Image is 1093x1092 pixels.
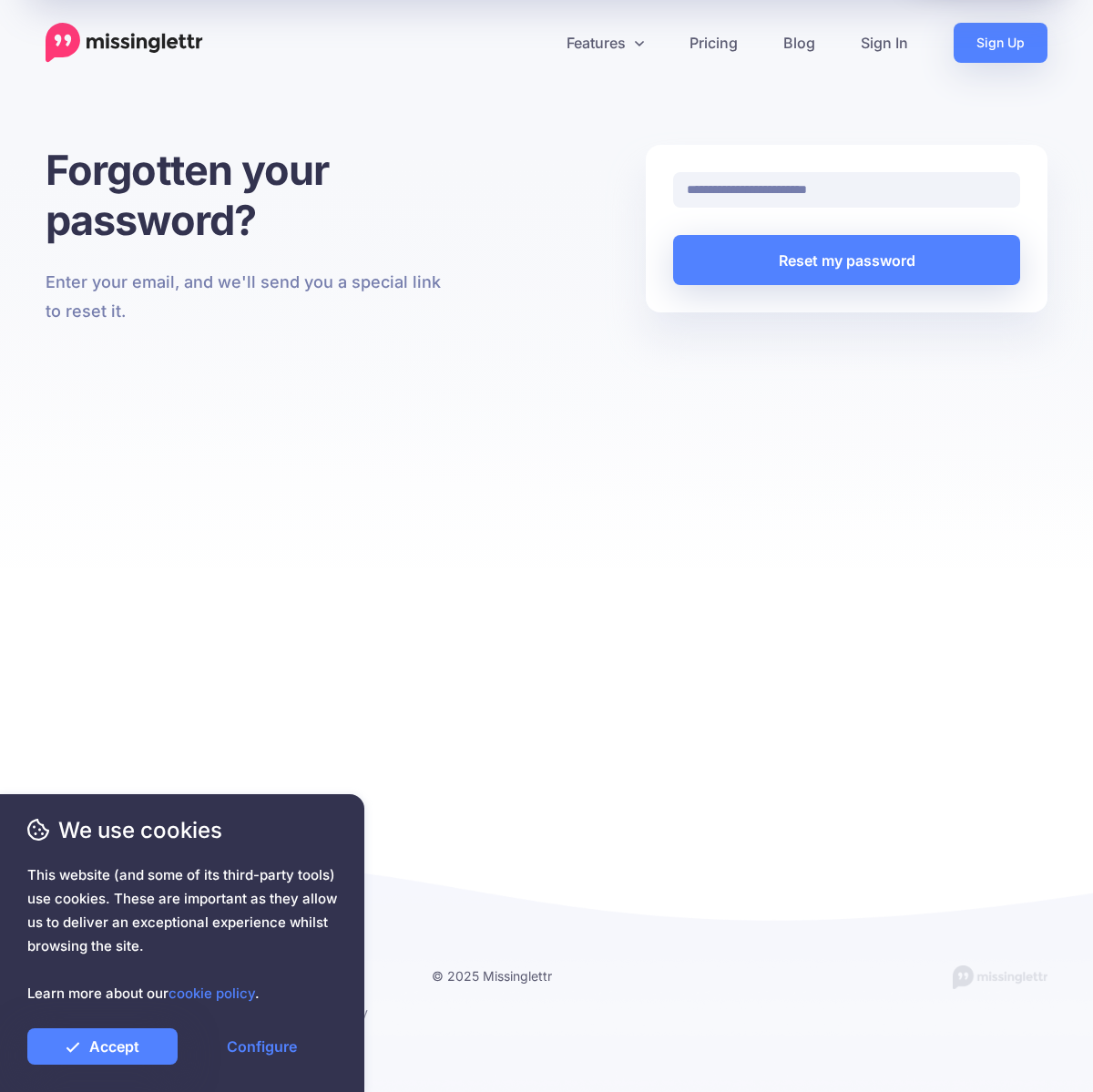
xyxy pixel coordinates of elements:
[187,1028,337,1065] a: Configure
[673,235,1020,285] button: Reset my password
[46,268,447,326] p: Enter your email, and we'll send you a special link to reset it.
[27,1028,178,1065] a: Accept
[46,145,447,245] h1: Forgotten your password?
[667,23,761,63] a: Pricing
[544,23,667,63] a: Features
[169,985,255,1002] a: cookie policy
[27,814,337,846] span: We use cookies
[27,863,337,1005] span: This website (and some of its third-party tools) use cookies. These are important as they allow u...
[954,23,1047,63] a: Sign Up
[761,23,838,63] a: Blog
[432,964,598,987] li: © 2025 Missinglettr
[838,23,931,63] a: Sign In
